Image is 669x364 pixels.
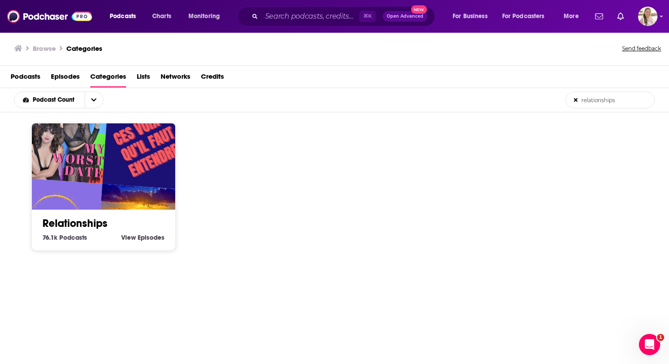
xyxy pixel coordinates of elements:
[261,9,359,23] input: Search podcasts, credits, & more...
[619,42,664,55] button: Send feedback
[557,9,590,23] button: open menu
[121,234,165,241] a: View Relationships Episodes
[102,98,194,190] img: Ces voix qu'il faut entendre
[446,9,499,23] button: open menu
[7,8,92,25] img: Podchaser - Follow, Share and Rate Podcasts
[42,234,58,241] span: 76.1k
[14,92,117,108] h2: Choose List sort
[85,92,103,108] button: open menu
[161,69,190,88] a: Networks
[138,234,165,241] span: Episodes
[387,14,423,19] span: Open Advanced
[383,11,427,22] button: Open AdvancedNew
[104,9,147,23] button: open menu
[42,217,108,230] a: Relationships
[246,6,443,27] div: Search podcasts, credits, & more...
[411,5,427,14] span: New
[11,69,40,88] a: Podcasts
[66,44,102,53] a: Categories
[188,10,220,23] span: Monitoring
[639,334,660,355] iframe: Intercom live chat
[42,234,87,241] a: 76.1k Relationships Podcasts
[359,11,376,22] span: ⌘ K
[201,69,224,88] a: Credits
[592,9,607,24] a: Show notifications dropdown
[59,234,87,241] span: Podcasts
[33,97,77,103] span: Podcast Count
[182,9,231,23] button: open menu
[15,97,85,103] button: open menu
[564,10,579,23] span: More
[110,10,136,23] span: Podcasts
[33,44,56,53] h3: Browse
[638,7,657,26] img: User Profile
[657,334,664,341] span: 1
[638,7,657,26] span: Logged in as acquavie
[496,9,557,23] button: open menu
[453,10,488,23] span: For Business
[90,69,126,88] a: Categories
[638,7,657,26] button: Show profile menu
[137,69,150,88] a: Lists
[614,9,627,24] a: Show notifications dropdown
[121,234,136,241] span: View
[152,10,171,23] span: Charts
[16,92,108,184] img: My Worst Date
[146,9,177,23] a: Charts
[502,10,545,23] span: For Podcasters
[51,69,80,88] a: Episodes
